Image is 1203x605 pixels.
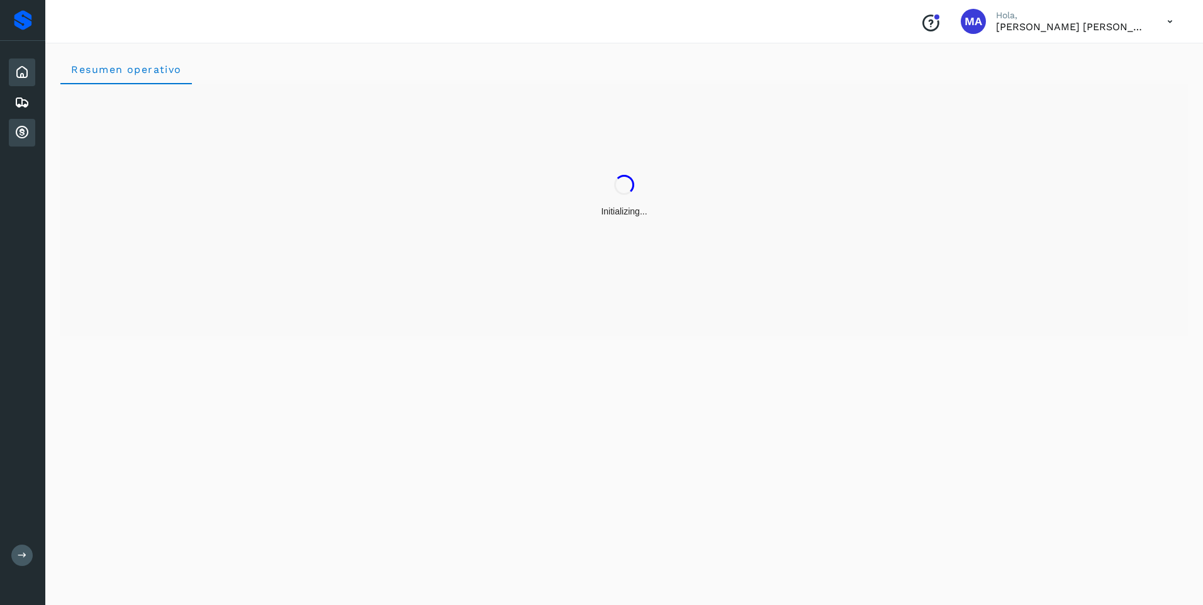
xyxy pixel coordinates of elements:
[996,21,1147,33] p: MIGUEL ANGEL HERRERA BATRES
[70,64,182,75] span: Resumen operativo
[9,89,35,116] div: Embarques
[9,58,35,86] div: Inicio
[996,10,1147,21] p: Hola,
[9,119,35,147] div: Cuentas por cobrar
